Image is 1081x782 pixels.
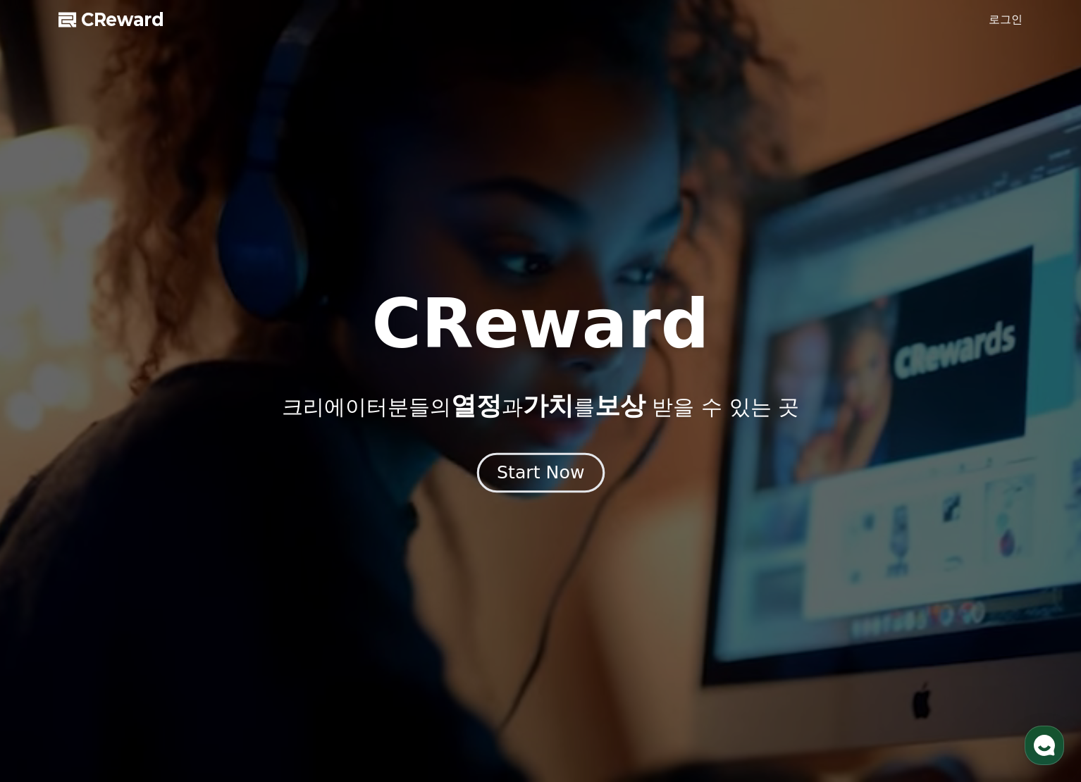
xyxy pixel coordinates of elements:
[44,468,53,479] span: 홈
[282,392,799,420] p: 크리에이터분들의 과 를 받을 수 있는 곳
[129,468,146,480] span: 대화
[371,290,709,358] h1: CReward
[182,447,271,482] a: 설정
[81,8,164,31] span: CReward
[480,468,602,481] a: Start Now
[595,391,645,420] span: 보상
[4,447,93,482] a: 홈
[989,11,1023,28] a: 로그인
[58,8,164,31] a: CReward
[451,391,502,420] span: 열정
[523,391,574,420] span: 가치
[497,461,584,485] div: Start Now
[93,447,182,482] a: 대화
[476,453,604,493] button: Start Now
[218,468,235,479] span: 설정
